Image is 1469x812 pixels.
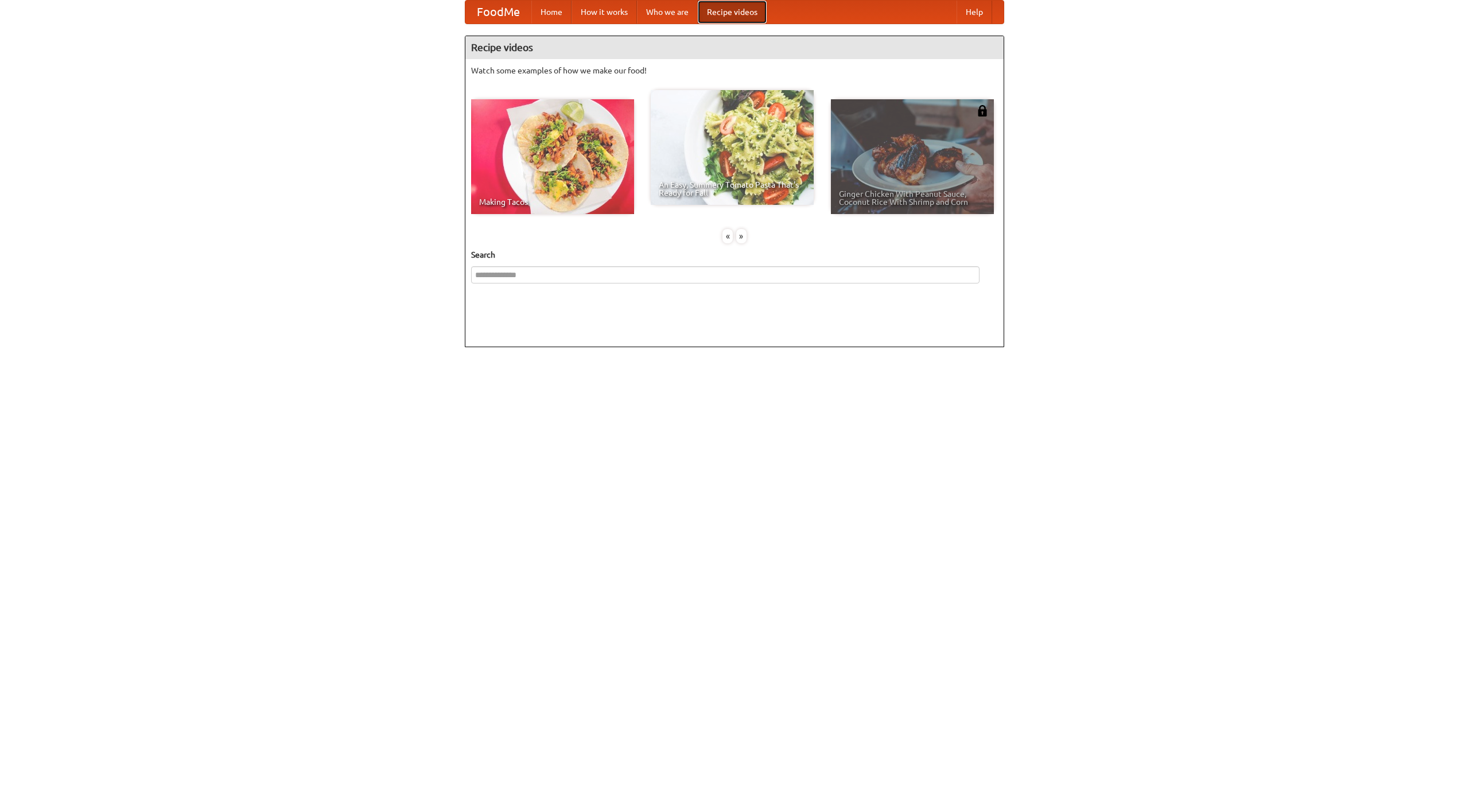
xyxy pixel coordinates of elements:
a: An Easy, Summery Tomato Pasta That's Ready for Fall [651,90,814,205]
a: FoodMe [465,1,531,24]
a: How it works [572,1,637,24]
h4: Recipe videos [465,36,1004,59]
img: 483408.png [977,105,988,116]
a: Who we are [637,1,698,24]
p: Watch some examples of how we make our food! [471,65,998,76]
h5: Search [471,249,998,261]
a: Recipe videos [698,1,767,24]
div: » [736,229,747,243]
div: « [722,229,733,243]
a: Help [957,1,992,24]
span: An Easy, Summery Tomato Pasta That's Ready for Fall [659,181,806,197]
a: Home [531,1,572,24]
a: Making Tacos [471,99,634,214]
span: Making Tacos [479,198,626,206]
